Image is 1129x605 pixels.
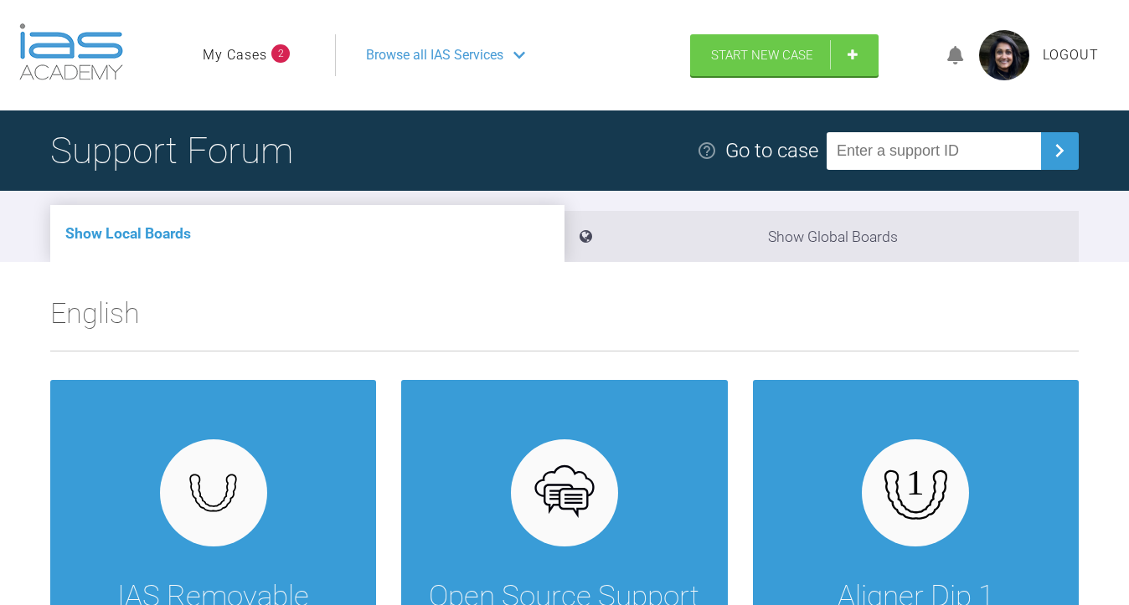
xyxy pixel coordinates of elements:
li: Show Local Boards [50,205,564,262]
img: help.e70b9f3d.svg [697,141,717,161]
img: logo-light.3e3ef733.png [19,23,123,80]
a: Start New Case [690,34,879,76]
img: profile.png [979,30,1029,80]
span: Start New Case [711,48,813,63]
input: Enter a support ID [827,132,1041,170]
img: opensource.6e495855.svg [533,461,597,526]
img: removables.927eaa4e.svg [181,469,245,517]
li: Show Global Boards [564,211,1079,262]
span: Browse all IAS Services [366,44,503,66]
a: My Cases [203,44,267,66]
img: aligner-diploma-1.b1651a58.svg [884,461,948,526]
a: Logout [1043,44,1099,66]
h2: English [50,290,1079,351]
h1: Support Forum [50,121,293,180]
img: chevronRight.28bd32b0.svg [1046,137,1073,164]
div: Go to case [725,135,818,167]
span: 2 [271,44,290,63]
